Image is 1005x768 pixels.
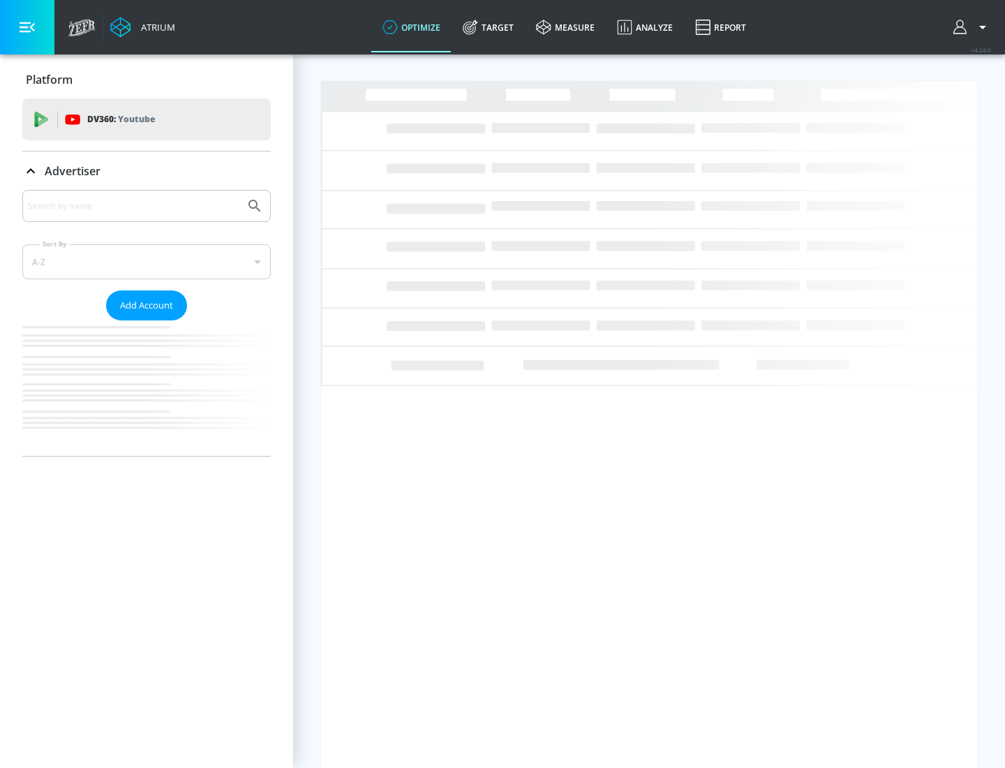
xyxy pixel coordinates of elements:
[684,2,757,52] a: Report
[22,244,271,279] div: A-Z
[22,152,271,191] div: Advertiser
[22,190,271,456] div: Advertiser
[40,239,70,249] label: Sort By
[45,163,100,179] p: Advertiser
[452,2,525,52] a: Target
[110,17,175,38] a: Atrium
[106,290,187,320] button: Add Account
[606,2,684,52] a: Analyze
[26,72,73,87] p: Platform
[87,112,155,127] p: DV360:
[22,320,271,456] nav: list of Advertiser
[120,297,173,313] span: Add Account
[28,197,239,215] input: Search by name
[971,46,991,54] span: v 4.24.0
[118,112,155,126] p: Youtube
[525,2,606,52] a: measure
[135,21,175,34] div: Atrium
[371,2,452,52] a: optimize
[22,60,271,99] div: Platform
[22,98,271,140] div: DV360: Youtube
